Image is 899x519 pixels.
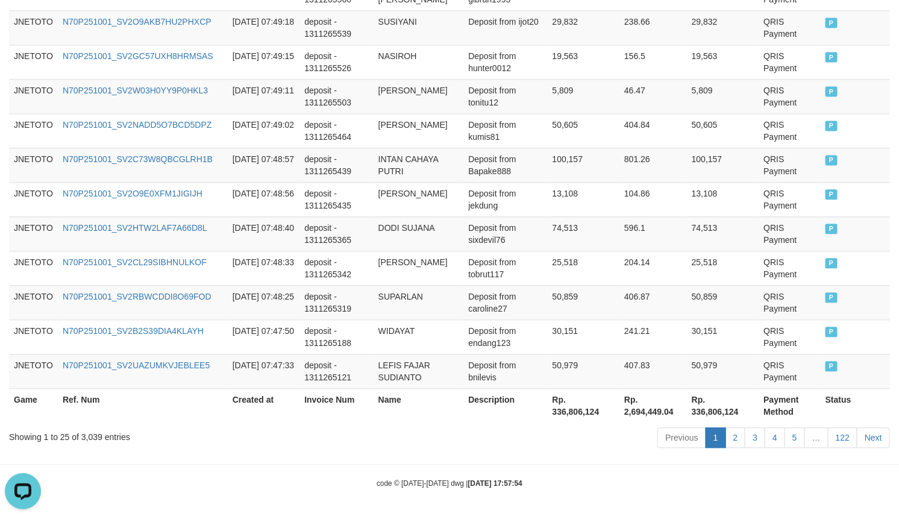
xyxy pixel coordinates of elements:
td: deposit - 1311265464 [299,113,373,148]
td: JNETOTO [9,148,58,182]
td: JNETOTO [9,10,58,45]
span: PAID [825,292,838,303]
span: PAID [825,361,838,371]
td: [DATE] 07:49:02 [228,113,299,148]
td: deposit - 1311265342 [299,251,373,285]
td: [DATE] 07:47:33 [228,354,299,388]
td: [DATE] 07:48:57 [228,148,299,182]
td: Deposit from tonitu12 [463,79,547,113]
td: JNETOTO [9,251,58,285]
td: [DATE] 07:47:50 [228,319,299,354]
td: 30,151 [548,319,620,354]
td: 50,859 [548,285,620,319]
td: [DATE] 07:48:40 [228,216,299,251]
span: PAID [825,189,838,200]
a: N70P251001_SV2O9AKB7HU2PHXCP [63,17,211,27]
span: PAID [825,17,838,28]
a: N70P251001_SV2C73W8QBCGLRH1B [63,154,213,164]
td: JNETOTO [9,285,58,319]
td: 406.87 [619,285,687,319]
a: 1 [706,427,726,448]
td: INTAN CAHAYA PUTRI [374,148,464,182]
div: Showing 1 to 25 of 3,039 entries [9,426,366,443]
td: Deposit from Bapake888 [463,148,547,182]
td: JNETOTO [9,182,58,216]
td: 50,979 [548,354,620,388]
th: Rp. 2,694,449.04 [619,388,687,423]
td: deposit - 1311265439 [299,148,373,182]
td: 100,157 [687,148,759,182]
td: QRIS Payment [759,79,820,113]
td: JNETOTO [9,354,58,388]
td: 74,513 [687,216,759,251]
a: N70P251001_SV2UAZUMKVJEBLEE5 [63,360,210,370]
a: Previous [657,427,706,448]
th: Ref. Num [58,388,228,423]
td: 50,605 [687,113,759,148]
td: 13,108 [687,182,759,216]
td: SUPARLAN [374,285,464,319]
th: Rp. 336,806,124 [687,388,759,423]
button: Open LiveChat chat widget [5,5,41,41]
td: 50,859 [687,285,759,319]
td: Deposit from ijot20 [463,10,547,45]
span: PAID [825,258,838,268]
td: 241.21 [619,319,687,354]
th: Description [463,388,547,423]
td: 596.1 [619,216,687,251]
td: 404.84 [619,113,687,148]
td: [PERSON_NAME] [374,251,464,285]
td: deposit - 1311265503 [299,79,373,113]
td: 104.86 [619,182,687,216]
td: QRIS Payment [759,216,820,251]
a: … [804,427,829,448]
a: 3 [745,427,765,448]
th: Rp. 336,806,124 [548,388,620,423]
td: [DATE] 07:49:11 [228,79,299,113]
a: 4 [765,427,785,448]
a: N70P251001_SV2B2S39DIA4KLAYH [63,326,204,336]
td: 46.47 [619,79,687,113]
td: 29,832 [548,10,620,45]
td: QRIS Payment [759,285,820,319]
td: Deposit from endang123 [463,319,547,354]
a: N70P251001_SV2NADD5O7BCD5DPZ [63,120,211,130]
td: 50,605 [548,113,620,148]
td: NASIROH [374,45,464,79]
td: [DATE] 07:49:18 [228,10,299,45]
td: 801.26 [619,148,687,182]
a: 122 [828,427,857,448]
td: Deposit from sixdevil76 [463,216,547,251]
td: Deposit from tobrut117 [463,251,547,285]
td: JNETOTO [9,319,58,354]
td: deposit - 1311265526 [299,45,373,79]
td: 204.14 [619,251,687,285]
td: QRIS Payment [759,10,820,45]
a: N70P251001_SV2GC57UXH8HRMSAS [63,51,213,61]
span: PAID [825,224,838,234]
td: [DATE] 07:48:25 [228,285,299,319]
td: DODI SUJANA [374,216,464,251]
td: 407.83 [619,354,687,388]
a: N70P251001_SV2O9E0XFM1JIGIJH [63,189,202,198]
td: JNETOTO [9,216,58,251]
span: PAID [825,327,838,337]
td: 5,809 [548,79,620,113]
td: [PERSON_NAME] [374,79,464,113]
td: deposit - 1311265365 [299,216,373,251]
td: QRIS Payment [759,148,820,182]
td: QRIS Payment [759,319,820,354]
td: 238.66 [619,10,687,45]
td: 19,563 [548,45,620,79]
td: [PERSON_NAME] [374,113,464,148]
td: QRIS Payment [759,113,820,148]
td: JNETOTO [9,79,58,113]
td: 13,108 [548,182,620,216]
td: QRIS Payment [759,251,820,285]
a: N70P251001_SV2RBWCDDI8O69FOD [63,292,211,301]
td: JNETOTO [9,45,58,79]
a: Next [857,427,890,448]
td: 25,518 [687,251,759,285]
strong: [DATE] 17:57:54 [468,479,522,488]
td: 30,151 [687,319,759,354]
